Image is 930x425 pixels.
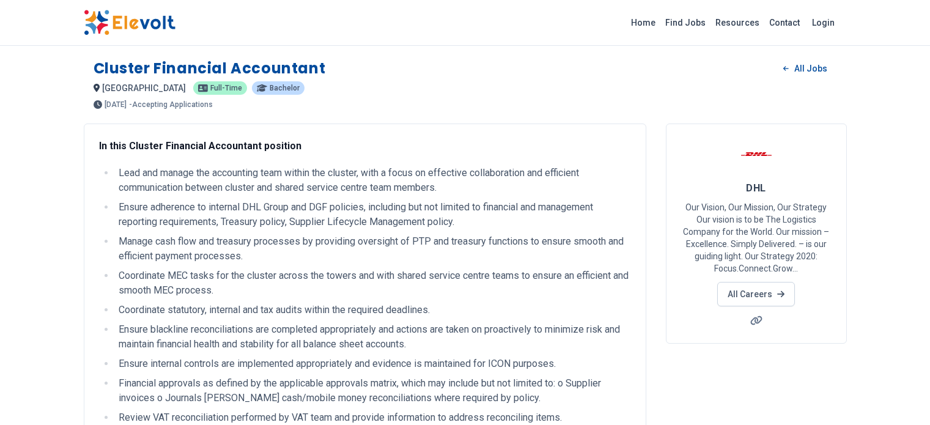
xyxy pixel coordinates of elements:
[764,13,805,32] a: Contact
[94,59,326,78] h1: Cluster Financial Accountant
[210,84,242,92] span: Full-time
[710,13,764,32] a: Resources
[115,322,631,352] li: Ensure blackline reconciliations are completed appropriately and actions are taken on proactively...
[115,410,631,425] li: Review VAT reconciliation performed by VAT team and provide information to address reconciling it...
[99,140,301,152] strong: In this Cluster Financial Accountant position
[717,282,795,306] a: All Careers
[746,182,766,194] span: DHL
[773,59,836,78] a: All Jobs
[115,166,631,195] li: Lead and manage the accounting team within the cluster, with a focus on effective collaboration a...
[270,84,300,92] span: Bachelor
[115,200,631,229] li: Ensure adherence to internal DHL Group and DGF policies, including but not limited to financial a...
[115,234,631,264] li: Manage cash flow and treasury processes by providing oversight of PTP and treasury functions to e...
[869,366,930,425] iframe: Chat Widget
[102,83,186,93] span: [GEOGRAPHIC_DATA]
[660,13,710,32] a: Find Jobs
[105,101,127,108] span: [DATE]
[741,139,772,169] img: DHL
[115,357,631,371] li: Ensure internal controls are implemented appropriately and evidence is maintained for ICON purposes.
[84,10,175,35] img: Elevolt
[115,303,631,317] li: Coordinate statutory, internal and tax audits within the required deadlines.
[115,268,631,298] li: Coordinate MEC tasks for the cluster across the towers and with shared service centre teams to en...
[681,201,832,275] p: Our Vision, Our Mission, Our Strategy Our vision is to be The Logistics Company for the World. Ou...
[626,13,660,32] a: Home
[129,101,213,108] p: - Accepting Applications
[805,10,842,35] a: Login
[115,376,631,405] li: Financial approvals as defined by the applicable approvals matrix, which may include but not limi...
